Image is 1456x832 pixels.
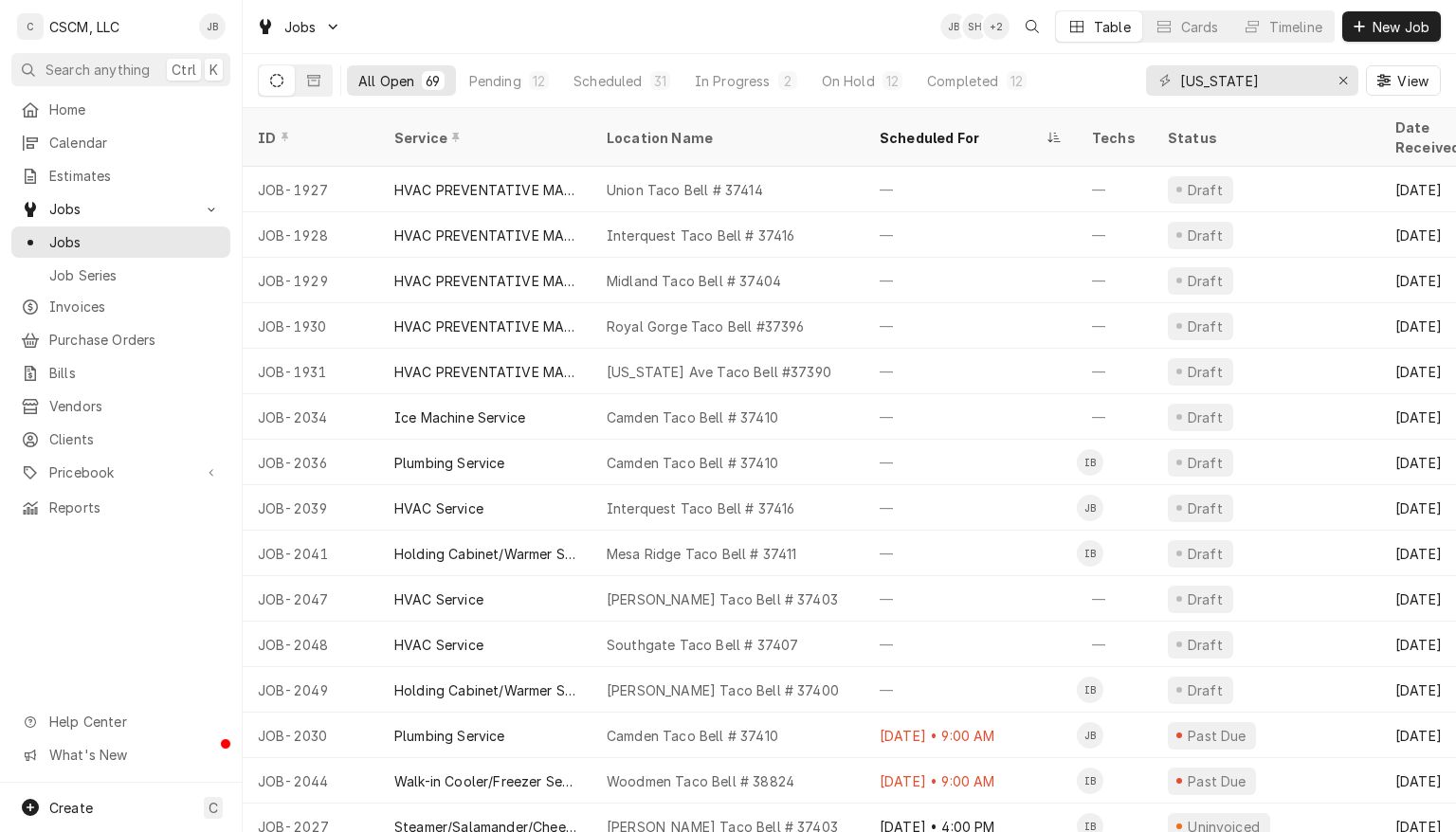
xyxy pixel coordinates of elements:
[983,13,1010,40] div: + 2
[607,635,798,655] div: Southgate Taco Bell # 37407
[49,712,219,732] span: Help Center
[1077,540,1103,567] div: Izaia Bain's Avatar
[209,798,218,818] span: C
[243,258,379,303] div: JOB-1929
[11,291,230,322] a: Invoices
[11,492,230,523] a: Reports
[1185,317,1226,336] div: Draft
[426,71,440,91] div: 69
[864,303,1077,349] div: —
[864,622,1077,667] div: —
[1185,271,1226,291] div: Draft
[394,498,483,518] div: HVAC Service
[1077,576,1153,622] div: —
[49,800,93,816] span: Create
[607,453,778,473] div: Camden Taco Bell # 37410
[1185,635,1226,655] div: Draft
[1186,771,1249,791] div: Past Due
[11,324,230,355] a: Purchase Orders
[864,212,1077,258] div: —
[49,462,192,482] span: Pricebook
[962,13,989,40] div: Serra Heyen's Avatar
[1077,768,1103,794] div: IB
[394,680,576,700] div: Holding Cabinet/Warmer Service
[49,363,221,383] span: Bills
[940,13,967,40] div: JB
[607,544,796,564] div: Mesa Ridge Taco Bell # 37411
[1185,180,1226,200] div: Draft
[394,589,483,609] div: HVAC Service
[394,407,525,427] div: Ice Machine Service
[394,635,483,655] div: HVAC Service
[1077,722,1103,749] div: James Bain's Avatar
[607,589,838,609] div: [PERSON_NAME] Taco Bell # 37403
[1077,303,1153,349] div: —
[607,128,846,148] div: Location Name
[864,349,1077,394] div: —
[258,128,360,148] div: ID
[394,271,576,291] div: HVAC PREVENTATIVE MAINTENANCE
[49,133,221,153] span: Calendar
[864,576,1077,622] div: —
[822,71,875,91] div: On Hold
[1077,394,1153,440] div: —
[1077,449,1103,476] div: Izaia Bain's Avatar
[11,706,230,737] a: Go to Help Center
[11,739,230,770] a: Go to What's New
[1077,768,1103,794] div: Izaia Bain's Avatar
[1185,498,1226,518] div: Draft
[864,440,1077,485] div: —
[1180,65,1322,96] input: Keyword search
[1186,726,1249,746] div: Past Due
[864,167,1077,212] div: —
[199,13,226,40] div: James Bain's Avatar
[1077,677,1103,703] div: Izaia Bain's Avatar
[11,260,230,291] a: Job Series
[11,160,230,191] a: Estimates
[49,199,192,219] span: Jobs
[1077,349,1153,394] div: —
[864,531,1077,576] div: —
[243,167,379,212] div: JOB-1927
[394,362,576,382] div: HVAC PREVENTATIVE MAINTENANCE
[243,758,379,804] div: JOB-2044
[864,667,1077,713] div: —
[394,317,576,336] div: HVAC PREVENTATIVE MAINTENANCE
[394,771,576,791] div: Walk-in Cooler/Freezer Service Call
[243,303,379,349] div: JOB-1930
[243,349,379,394] div: JOB-1931
[864,394,1077,440] div: —
[358,71,414,91] div: All Open
[49,745,219,765] span: What's New
[243,576,379,622] div: JOB-2047
[1366,65,1441,96] button: View
[1077,258,1153,303] div: —
[607,407,778,427] div: Camden Taco Bell # 37410
[49,297,221,317] span: Invoices
[248,11,349,43] a: Go to Jobs
[607,680,839,700] div: [PERSON_NAME] Taco Bell # 37400
[1369,17,1433,37] span: New Job
[1094,17,1131,37] div: Table
[573,71,642,91] div: Scheduled
[1077,677,1103,703] div: IB
[1077,622,1153,667] div: —
[243,622,379,667] div: JOB-2048
[11,226,230,258] a: Jobs
[1077,495,1103,521] div: JB
[607,498,794,518] div: Interquest Taco Bell # 37416
[864,713,1077,758] div: [DATE] • 9:00 AM
[11,193,230,225] a: Go to Jobs
[927,71,998,91] div: Completed
[1077,167,1153,212] div: —
[1168,128,1361,148] div: Status
[11,390,230,422] a: Vendors
[864,258,1077,303] div: —
[394,226,576,245] div: HVAC PREVENTATIVE MAINTENANCE
[1185,407,1226,427] div: Draft
[654,71,666,91] div: 31
[394,128,573,148] div: Service
[1185,362,1226,382] div: Draft
[1185,453,1226,473] div: Draft
[11,357,230,389] a: Bills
